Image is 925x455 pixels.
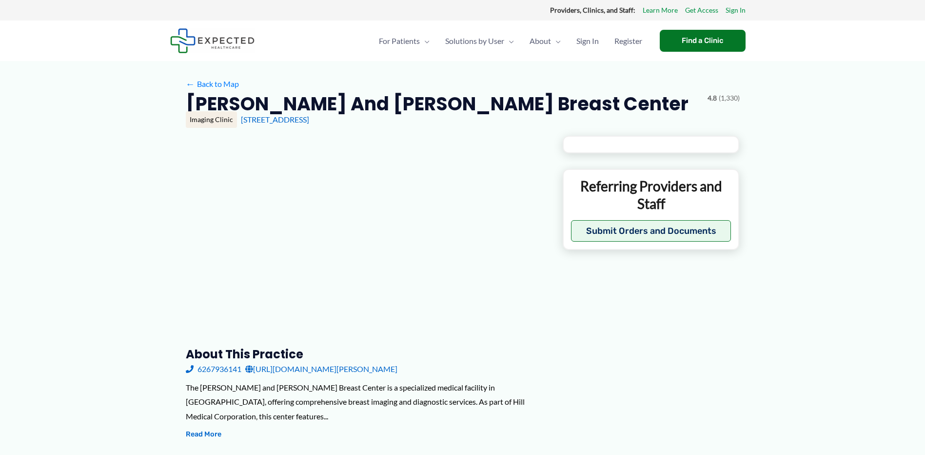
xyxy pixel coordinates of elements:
[708,92,717,104] span: 4.8
[371,24,650,58] nav: Primary Site Navigation
[186,79,195,88] span: ←
[607,24,650,58] a: Register
[685,4,718,17] a: Get Access
[726,4,746,17] a: Sign In
[551,24,561,58] span: Menu Toggle
[186,92,689,116] h2: [PERSON_NAME] and [PERSON_NAME] Breast Center
[186,429,221,440] button: Read More
[186,347,547,362] h3: About this practice
[571,220,731,242] button: Submit Orders and Documents
[614,24,642,58] span: Register
[550,6,635,14] strong: Providers, Clinics, and Staff:
[245,362,397,376] a: [URL][DOMAIN_NAME][PERSON_NAME]
[576,24,599,58] span: Sign In
[504,24,514,58] span: Menu Toggle
[186,77,239,91] a: ←Back to Map
[186,111,237,128] div: Imaging Clinic
[371,24,437,58] a: For PatientsMenu Toggle
[530,24,551,58] span: About
[643,4,678,17] a: Learn More
[186,362,241,376] a: 6267936141
[420,24,430,58] span: Menu Toggle
[660,30,746,52] a: Find a Clinic
[437,24,522,58] a: Solutions by UserMenu Toggle
[569,24,607,58] a: Sign In
[241,115,309,124] a: [STREET_ADDRESS]
[379,24,420,58] span: For Patients
[445,24,504,58] span: Solutions by User
[719,92,740,104] span: (1,330)
[186,380,547,424] div: The [PERSON_NAME] and [PERSON_NAME] Breast Center is a specialized medical facility in [GEOGRAPHI...
[571,177,731,213] p: Referring Providers and Staff
[522,24,569,58] a: AboutMenu Toggle
[170,28,255,53] img: Expected Healthcare Logo - side, dark font, small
